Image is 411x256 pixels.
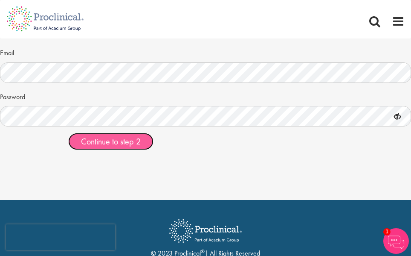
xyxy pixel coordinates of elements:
span: 1 [383,228,391,235]
iframe: reCAPTCHA [6,224,115,250]
sup: ® [201,248,205,255]
img: Proclinical Recruitment [163,213,248,249]
button: Continue to step 2 [68,133,153,150]
span: Continue to step 2 [81,136,141,147]
img: Chatbot [383,228,409,254]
